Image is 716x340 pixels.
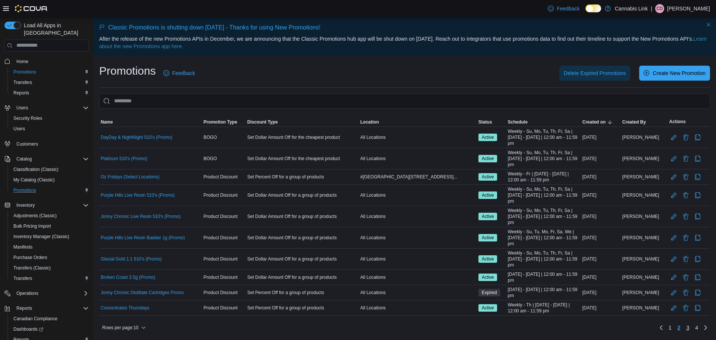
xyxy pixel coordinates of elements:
span: Product Discount [204,235,238,241]
a: Promotions [10,68,39,77]
a: Promotions [10,186,39,195]
button: Edit Promotion [669,273,678,282]
button: Rows per page:10 [99,323,149,332]
span: Active [482,274,494,281]
button: Dismiss this callout [704,20,713,29]
button: Catalog [1,154,92,164]
span: Promotions [10,186,89,195]
span: Inventory [13,201,89,210]
span: Security Roles [13,115,42,121]
button: Security Roles [7,113,92,124]
button: Bulk Pricing Import [7,221,92,231]
button: Delete Promotion [681,172,690,181]
span: All Locations [360,235,386,241]
span: Active [482,192,494,199]
span: Active [478,255,497,263]
span: [PERSON_NAME] [622,134,659,140]
a: Feedback [160,66,198,81]
button: Catalog [13,155,35,163]
a: Feedback [545,1,582,16]
button: Clone Promotion [693,191,702,200]
div: Set Percent Off for a group of products [246,172,359,181]
span: Schedule [508,119,528,125]
div: Set Percent Off for a group of products [246,288,359,297]
button: Inventory Manager (Classic) [7,231,92,242]
h1: Promotions [99,63,156,78]
span: All Locations [360,256,386,262]
span: Users [16,105,28,111]
span: Classification (Classic) [10,165,89,174]
span: All Locations [360,192,386,198]
span: Customers [13,139,89,149]
span: Home [16,59,28,65]
div: [DATE] [581,191,621,200]
div: [DATE] [581,273,621,282]
span: Canadian Compliance [13,316,57,322]
a: Users [10,124,28,133]
a: Dashboards [10,325,46,334]
span: All Locations [360,290,386,296]
a: Adjustments (Classic) [10,211,60,220]
span: Weekly - Fr | [DATE] - [DATE] | 12:00 am - 11:59 pm [508,171,580,183]
button: Promotion Type [202,118,246,127]
button: Home [1,56,92,67]
div: Set Dollar Amount Off for the cheapest product [246,154,359,163]
a: Transfers [10,274,35,283]
div: Charlie Draper [655,4,664,13]
span: Product Discount [204,174,238,180]
span: Active [478,213,497,220]
span: Active [482,305,494,311]
span: Active [478,274,497,281]
span: 1 [669,324,672,331]
span: Weekly - Su, Mo, Tu, Th, Fr, Sa | [DATE] - [DATE] | 12:00 am - 11:59 pm [508,250,580,268]
div: [DATE] [581,154,621,163]
button: My Catalog (Classic) [7,175,92,185]
div: [DATE] [581,303,621,312]
button: Inventory [1,200,92,210]
span: Catalog [16,156,32,162]
span: All Locations [360,213,386,219]
button: Delete Promotion [681,133,690,142]
span: Promotions [10,68,89,77]
span: Expired [482,289,497,296]
span: BOGO [204,134,217,140]
button: Delete Promotion [681,303,690,312]
span: [PERSON_NAME] [622,213,659,219]
span: Weekly - Su, Mo, Tu, Th, Fr, Sa | [DATE] - [DATE] | 12:00 am - 11:59 pm [508,128,580,146]
span: [PERSON_NAME] [622,274,659,280]
span: Created on [582,119,606,125]
span: Reports [10,88,89,97]
input: This is a search bar. As you type, the results lower in the page will automatically filter. [99,94,710,109]
span: [PERSON_NAME] [622,156,659,162]
span: Inventory Manager (Classic) [10,232,89,241]
a: Home [13,57,31,66]
button: Transfers [7,273,92,284]
span: Manifests [10,243,89,252]
span: 2 [678,324,681,331]
span: Weekly - Th | [DATE] - [DATE] | 12:00 am - 11:59 pm [508,302,580,314]
span: Security Roles [10,114,89,123]
button: Clone Promotion [693,273,702,282]
a: Broken Coast 3.5g (Promo) [101,274,155,280]
span: Load All Apps in [GEOGRAPHIC_DATA] [21,22,89,37]
a: Reports [10,88,32,97]
button: Page 2 of 4 [675,322,684,334]
span: All Locations [360,156,386,162]
button: Create New Promotion [639,66,710,81]
button: Users [7,124,92,134]
button: Created on [581,118,621,127]
span: Reports [13,90,29,96]
a: Transfers (Classic) [10,263,54,272]
span: [DATE] - [DATE] | 12:00 am - 11:59 pm [508,271,580,283]
span: Weekly - Su, Tu, Mo, Fr, Sa, We | [DATE] - [DATE] | 12:00 am - 11:59 pm [508,229,580,247]
span: Adjustments (Classic) [13,213,57,219]
button: Delete Expired Promotions [559,66,631,81]
a: Page 4 of 4 [692,322,701,334]
span: Customers [16,141,38,147]
span: Feedback [557,5,580,12]
button: Edit Promotion [669,191,678,200]
a: Customers [13,140,41,149]
p: After the release of the new Promotions APIs in December, we are announcing that the Classic Prom... [99,35,710,50]
span: Active [482,174,494,180]
button: Edit Promotion [669,288,678,297]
